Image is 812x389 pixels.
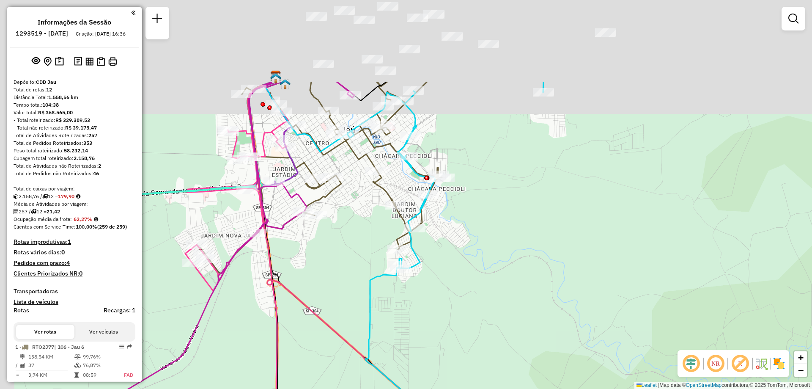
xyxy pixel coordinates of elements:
[14,249,135,256] h4: Rotas vários dias:
[42,55,53,68] button: Centralizar mapa no depósito ou ponto de apoio
[14,193,135,200] div: 2.158,76 / 12 =
[14,154,135,162] div: Cubagem total roteirizado:
[38,109,73,116] strong: R$ 368.565,00
[58,193,74,199] strong: 179,90
[20,354,25,359] i: Distância Total
[84,55,95,67] button: Visualizar relatório de Roteirização
[48,94,78,100] strong: 1.558,56 km
[104,307,135,314] h4: Recargas: 1
[31,209,36,214] i: Total de rotas
[131,8,135,17] a: Clique aqui para minimizar o painel
[14,270,135,277] h4: Clientes Priorizados NR:
[686,382,722,388] a: OpenStreetMap
[149,10,166,29] a: Nova sessão e pesquisa
[636,382,657,388] a: Leaflet
[76,194,80,199] i: Meta Caixas/viagem: 231,80 Diferença: -51,90
[14,116,135,124] div: - Total roteirizado:
[95,55,107,68] button: Visualizar Romaneio
[28,361,74,370] td: 37
[14,101,135,109] div: Tempo total:
[14,185,135,193] div: Total de caixas por viagem:
[119,344,124,349] em: Opções
[74,354,81,359] i: % de utilização do peso
[115,371,134,379] td: FAD
[74,363,81,368] i: % de utilização da cubagem
[16,325,74,339] button: Ver rotas
[14,194,19,199] i: Cubagem total roteirizado
[14,124,135,132] div: - Total não roteirizado:
[20,363,25,368] i: Total de Atividades
[681,353,701,374] span: Ocultar deslocamento
[15,344,84,350] span: 1 -
[14,208,135,215] div: 257 / 12 =
[798,352,804,363] span: +
[82,361,115,370] td: 76,87%
[14,78,135,86] div: Depósito:
[798,365,804,375] span: −
[54,344,84,350] span: | 106 - Jau 6
[74,372,79,378] i: Tempo total em rota
[74,216,92,222] strong: 62,27%
[705,353,726,374] span: Ocultar NR
[97,223,127,230] strong: (259 de 259)
[127,344,132,349] em: Rota exportada
[68,238,71,246] strong: 1
[82,353,115,361] td: 99,76%
[14,216,72,222] span: Ocupação média da frota:
[76,223,97,230] strong: 100,00%
[15,371,19,379] td: =
[14,288,135,295] h4: Transportadoras
[14,132,135,139] div: Total de Atividades Roteirizadas:
[14,298,135,306] h4: Lista de veículos
[38,18,111,26] h4: Informações da Sessão
[42,102,59,108] strong: 104:38
[14,109,135,116] div: Valor total:
[107,55,119,68] button: Imprimir Rotas
[28,371,74,379] td: 3,74 KM
[772,357,786,370] img: Exibir/Ocultar setores
[66,259,70,267] strong: 4
[74,155,95,161] strong: 2.158,76
[72,30,129,38] div: Criação: [DATE] 16:36
[14,307,29,314] a: Rotas
[280,79,291,90] img: 640 UDC Light WCL Villa Carvalho
[46,86,52,93] strong: 12
[93,170,99,177] strong: 46
[83,140,92,146] strong: 353
[270,73,281,84] img: Ponto de Apoio Fad
[53,55,66,68] button: Painel de Sugestão
[16,30,68,37] h6: 1293519 - [DATE]
[42,194,48,199] i: Total de rotas
[14,238,135,246] h4: Rotas improdutivas:
[14,86,135,94] div: Total de rotas:
[94,217,98,222] em: Média calculada utilizando a maior ocupação (%Peso ou %Cubagem) de cada rota da sessão. Rotas cro...
[30,55,42,68] button: Exibir sessão original
[14,162,135,170] div: Total de Atividades não Roteirizadas:
[74,325,133,339] button: Ver veículos
[270,70,281,81] img: CDD Jau
[785,10,802,27] a: Exibir filtros
[64,147,88,154] strong: 58.232,14
[14,94,135,101] div: Distância Total:
[36,79,56,85] strong: CDD Jau
[658,382,659,388] span: |
[32,344,54,350] span: RTO2J77
[754,357,768,370] img: Fluxo de ruas
[72,55,84,68] button: Logs desbloquear sessão
[14,259,70,267] h4: Pedidos com prazo:
[14,209,19,214] i: Total de Atividades
[47,208,60,215] strong: 21,42
[79,270,82,277] strong: 0
[98,163,101,169] strong: 2
[14,223,76,230] span: Clientes com Service Time:
[794,351,807,364] a: Zoom in
[55,117,90,123] strong: R$ 329.389,53
[14,139,135,147] div: Total de Pedidos Roteirizados:
[15,361,19,370] td: /
[730,353,750,374] span: Exibir rótulo
[82,371,115,379] td: 08:59
[634,382,812,389] div: Map data © contributors,© 2025 TomTom, Microsoft
[88,132,97,138] strong: 257
[65,124,97,131] strong: R$ 39.175,47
